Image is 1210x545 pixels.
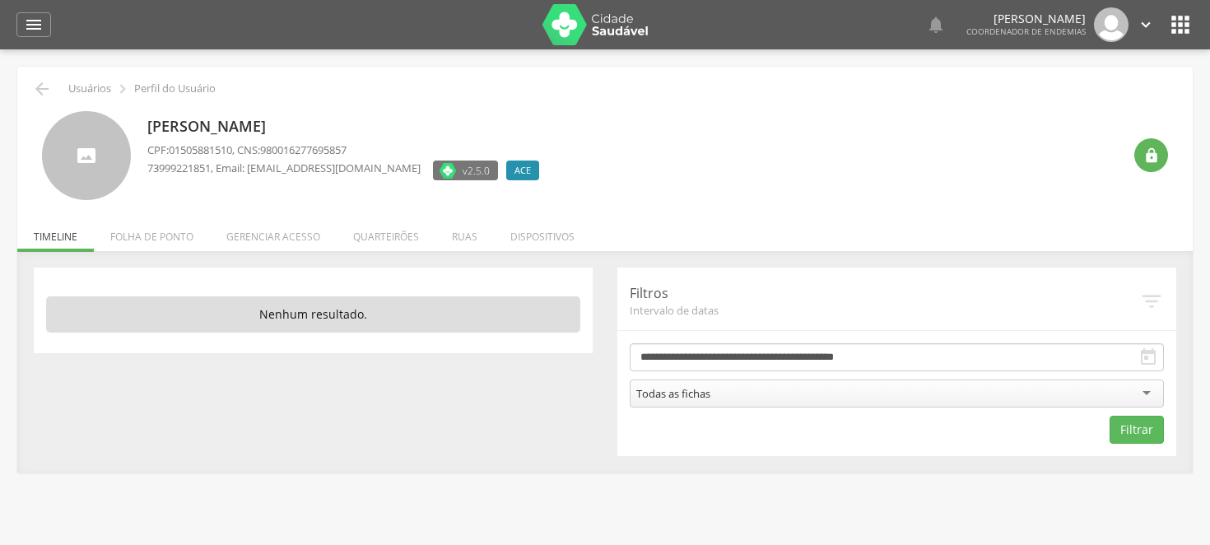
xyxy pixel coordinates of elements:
[1137,7,1155,42] a: 
[435,213,494,252] li: Ruas
[966,13,1086,25] p: [PERSON_NAME]
[16,12,51,37] a: 
[147,116,547,137] p: [PERSON_NAME]
[46,296,580,333] p: Nenhum resultado.
[1143,147,1160,164] i: 
[966,26,1086,37] span: Coordenador de Endemias
[169,142,232,157] span: 01505881510
[114,80,132,98] i: 
[1110,416,1164,444] button: Filtrar
[630,284,1139,303] p: Filtros
[1138,347,1158,367] i: 
[147,161,211,175] span: 73999221851
[210,213,337,252] li: Gerenciar acesso
[68,82,111,95] p: Usuários
[32,79,52,99] i: 
[494,213,591,252] li: Dispositivos
[1167,12,1194,38] i: 
[337,213,435,252] li: Quarteirões
[147,142,547,158] p: CPF: , CNS:
[134,82,216,95] p: Perfil do Usuário
[260,142,347,157] span: 980016277695857
[514,164,531,177] span: ACE
[1139,289,1164,314] i: 
[1137,16,1155,34] i: 
[926,15,946,35] i: 
[636,386,710,401] div: Todas as fichas
[926,7,946,42] a: 
[630,303,1139,318] span: Intervalo de datas
[463,162,490,179] span: v2.5.0
[24,15,44,35] i: 
[94,213,210,252] li: Folha de ponto
[147,161,421,176] p: , Email: [EMAIL_ADDRESS][DOMAIN_NAME]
